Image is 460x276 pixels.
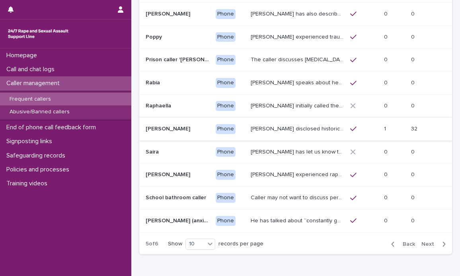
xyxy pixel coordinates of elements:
[3,66,61,73] p: Call and chat logs
[384,78,389,86] p: 0
[411,78,416,86] p: 0
[411,9,416,17] p: 0
[139,25,452,49] tr: PoppyPoppy Phone[PERSON_NAME] experienced trauma as a child, witnessing her father raping her lat...
[216,78,236,88] div: Phone
[139,94,452,117] tr: RaphaellaRaphaella Phone[PERSON_NAME] initially called the helpline because she believed that she...
[384,170,389,178] p: 0
[146,216,211,224] p: Shane (anxious male)
[385,241,418,248] button: Back
[6,26,70,42] img: rhQMoQhaT3yELyF149Cw
[3,124,102,131] p: End of phone call feedback form
[146,9,192,17] p: [PERSON_NAME]
[216,193,236,203] div: Phone
[3,80,66,87] p: Caller management
[139,209,452,232] tr: [PERSON_NAME] (anxious [DEMOGRAPHIC_DATA])[PERSON_NAME] (anxious [DEMOGRAPHIC_DATA]) PhoneHe has ...
[139,163,452,187] tr: [PERSON_NAME][PERSON_NAME] Phone[PERSON_NAME] experienced raped in her house by someone who stole...
[411,216,416,224] p: 0
[146,170,192,178] p: [PERSON_NAME]
[216,101,236,111] div: Phone
[3,166,76,173] p: Policies and processes
[384,147,389,155] p: 0
[251,147,345,155] p: Saira has let us know that she experienced CSA as a teenager: her brother’s friend molested her (...
[186,240,205,248] div: 10
[251,101,345,109] p: Raphaella initially called the helpline because she believed that she was abusing her mum by ‘pul...
[216,147,236,157] div: Phone
[139,2,452,25] tr: [PERSON_NAME][PERSON_NAME] Phone[PERSON_NAME] has also described being sexually abused as a child...
[411,193,416,201] p: 0
[418,241,452,248] button: Next
[251,193,345,201] p: Caller may not want to discuss personal details but she has mentioned being in year 10 and talks ...
[384,101,389,109] p: 0
[398,241,415,247] span: Back
[411,55,416,63] p: 0
[384,216,389,224] p: 0
[411,147,416,155] p: 0
[251,216,345,224] p: He has talked about “constantly getting his girlfriend pregnant.” And that his girlfriend had use...
[251,9,345,17] p: Paula has also described being sexually abused as a child, and on different calls, has explained ...
[3,109,76,115] p: Abusive/Banned callers
[146,55,211,63] p: Prison caller 'Billy'
[139,49,452,72] tr: Prison caller '[PERSON_NAME]'Prison caller '[PERSON_NAME]' PhoneThe caller discusses [MEDICAL_DAT...
[139,234,165,254] p: 5 of 6
[139,140,452,163] tr: SairaSaira Phone[PERSON_NAME] has let us know that she experienced CSA as a teenager: her brother...
[216,170,236,180] div: Phone
[384,124,388,132] p: 1
[384,193,389,201] p: 0
[384,55,389,63] p: 0
[251,55,345,63] p: The caller discusses sexual abuse in prison. They may say that it is ongoing, and there is no one...
[216,32,236,42] div: Phone
[411,32,416,41] p: 0
[168,241,182,247] p: Show
[3,52,43,59] p: Homepage
[139,117,452,140] tr: [PERSON_NAME][PERSON_NAME] Phone[PERSON_NAME] disclosed historic repeated rape perpetrated by men...
[146,101,173,109] p: Raphaella
[3,180,54,187] p: Training videos
[146,147,160,155] p: Saira
[3,152,72,159] p: Safeguarding records
[384,9,389,17] p: 0
[146,78,162,86] p: Rabia
[411,101,416,109] p: 0
[251,32,345,41] p: Poppy experienced trauma as a child, witnessing her father raping her late mother, she recently l...
[216,9,236,19] div: Phone
[411,124,419,132] p: 32
[3,138,58,145] p: Signposting links
[411,170,416,178] p: 0
[146,32,164,41] p: Poppy
[218,241,263,247] p: records per page
[251,78,345,86] p: Rabia speaks about herself and her children being drugged and raped in their own home and/ or bei...
[139,72,452,95] tr: RabiaRabia Phone[PERSON_NAME] speaks about herself and her children being drugged and raped in th...
[251,170,345,178] p: Samantha experienced raped in her house by someone who stole her keys, it has been reported, the ...
[216,124,236,134] div: Phone
[421,241,439,247] span: Next
[146,193,208,201] p: School bathroom caller
[216,216,236,226] div: Phone
[384,32,389,41] p: 0
[139,187,452,210] tr: School bathroom callerSchool bathroom caller PhoneCaller may not want to discuss personal details...
[146,124,192,132] p: [PERSON_NAME]
[216,55,236,65] div: Phone
[3,96,57,103] p: Frequent callers
[251,124,345,132] p: Robin disclosed historic repeated rape perpetrated by men in London and Madrid. Often discusses c...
